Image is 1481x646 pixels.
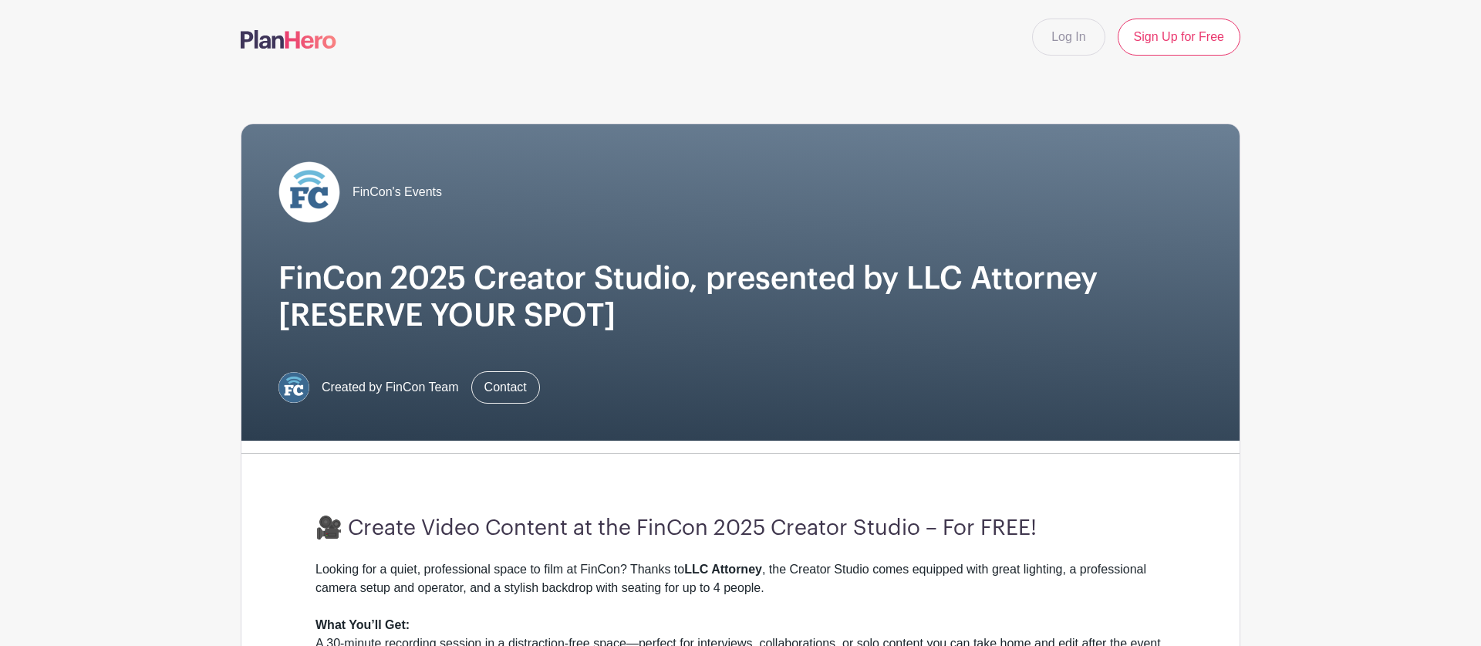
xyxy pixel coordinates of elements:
strong: LLC Attorney [684,563,762,576]
strong: What You’ll Get: [315,618,410,631]
span: FinCon's Events [353,183,442,201]
div: Looking for a quiet, professional space to film at FinCon? Thanks to , the Creator Studio comes e... [315,560,1166,616]
img: logo-507f7623f17ff9eddc593b1ce0a138ce2505c220e1c5a4e2b4648c50719b7d32.svg [241,30,336,49]
img: FC%20circle_white.png [278,161,340,223]
img: FC%20circle.png [278,372,309,403]
a: Contact [471,371,540,404]
h1: FinCon 2025 Creator Studio, presented by LLC Attorney [RESERVE YOUR SPOT] [278,260,1203,334]
span: Created by FinCon Team [322,378,459,397]
h3: 🎥 Create Video Content at the FinCon 2025 Creator Studio – For FREE! [315,516,1166,542]
a: Sign Up for Free [1118,19,1240,56]
a: Log In [1032,19,1105,56]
